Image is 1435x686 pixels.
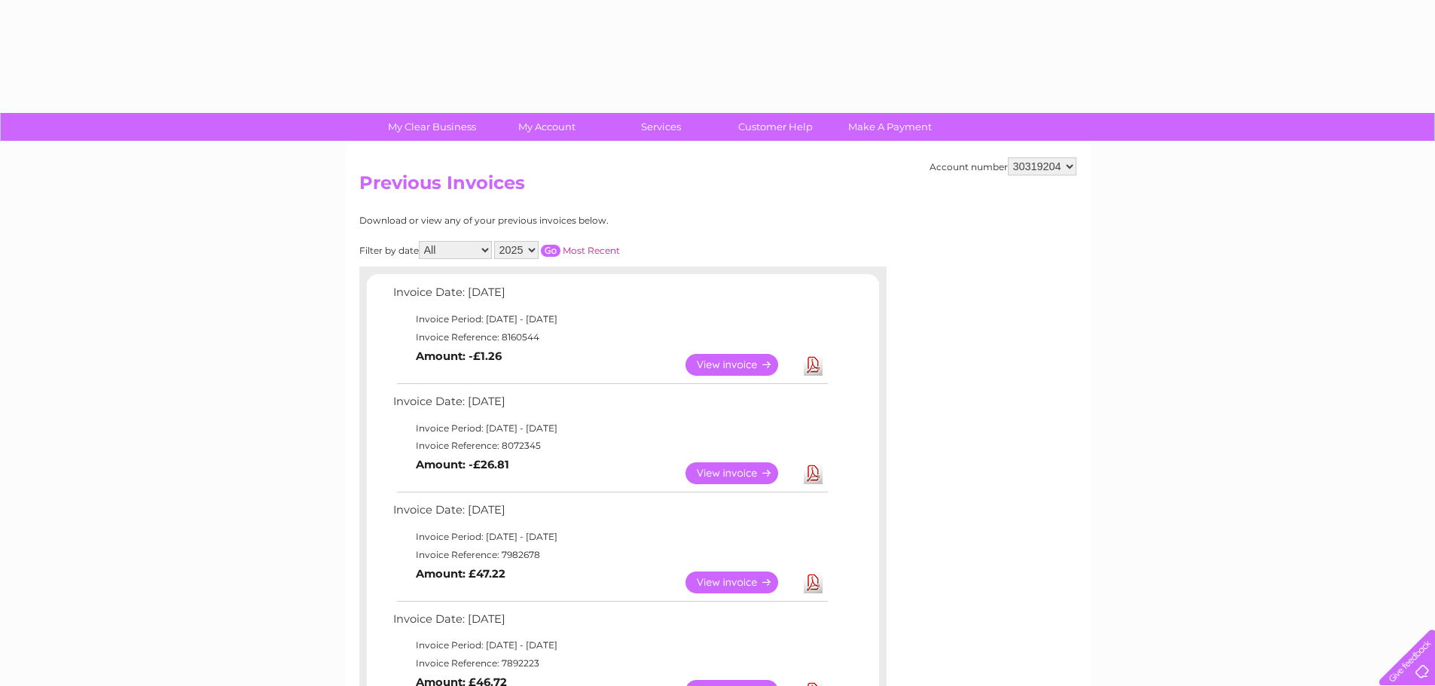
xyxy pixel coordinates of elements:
td: Invoice Period: [DATE] - [DATE] [389,636,830,654]
td: Invoice Period: [DATE] - [DATE] [389,419,830,438]
td: Invoice Date: [DATE] [389,500,830,528]
td: Invoice Period: [DATE] - [DATE] [389,528,830,546]
a: Most Recent [563,245,620,256]
b: Amount: -£26.81 [416,458,509,471]
div: Account number [930,157,1076,175]
a: Download [804,572,823,593]
a: View [685,572,796,593]
div: Filter by date [359,241,755,259]
a: My Account [484,113,609,141]
td: Invoice Period: [DATE] - [DATE] [389,310,830,328]
a: Download [804,354,823,376]
div: Download or view any of your previous invoices below. [359,215,755,226]
b: Amount: £47.22 [416,567,505,581]
a: View [685,462,796,484]
a: View [685,354,796,376]
td: Invoice Date: [DATE] [389,609,830,637]
td: Invoice Reference: 8072345 [389,437,830,455]
a: Download [804,462,823,484]
td: Invoice Date: [DATE] [389,282,830,310]
td: Invoice Reference: 7892223 [389,654,830,672]
td: Invoice Reference: 8160544 [389,328,830,346]
a: Make A Payment [828,113,952,141]
td: Invoice Date: [DATE] [389,392,830,419]
b: Amount: -£1.26 [416,349,502,363]
td: Invoice Reference: 7982678 [389,546,830,564]
a: Services [599,113,723,141]
a: Customer Help [713,113,838,141]
a: My Clear Business [370,113,494,141]
h2: Previous Invoices [359,172,1076,201]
